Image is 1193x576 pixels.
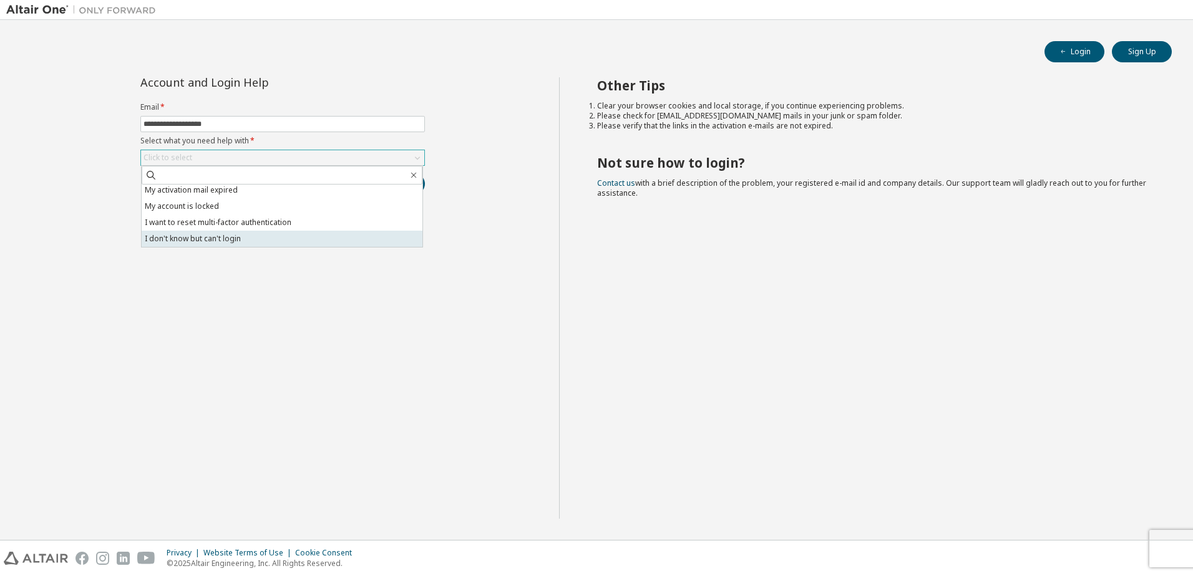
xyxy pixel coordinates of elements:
img: altair_logo.svg [4,552,68,565]
h2: Not sure how to login? [597,155,1150,171]
button: Sign Up [1112,41,1172,62]
h2: Other Tips [597,77,1150,94]
img: Altair One [6,4,162,16]
label: Email [140,102,425,112]
div: Cookie Consent [295,548,359,558]
div: Account and Login Help [140,77,368,87]
li: My activation mail expired [142,182,422,198]
div: Click to select [144,153,192,163]
img: facebook.svg [75,552,89,565]
img: instagram.svg [96,552,109,565]
div: Website Terms of Use [203,548,295,558]
div: Privacy [167,548,203,558]
div: Click to select [141,150,424,165]
img: youtube.svg [137,552,155,565]
button: Login [1044,41,1104,62]
label: Select what you need help with [140,136,425,146]
img: linkedin.svg [117,552,130,565]
li: Clear your browser cookies and local storage, if you continue experiencing problems. [597,101,1150,111]
a: Contact us [597,178,635,188]
span: with a brief description of the problem, your registered e-mail id and company details. Our suppo... [597,178,1146,198]
p: © 2025 Altair Engineering, Inc. All Rights Reserved. [167,558,359,569]
li: Please verify that the links in the activation e-mails are not expired. [597,121,1150,131]
li: Please check for [EMAIL_ADDRESS][DOMAIN_NAME] mails in your junk or spam folder. [597,111,1150,121]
